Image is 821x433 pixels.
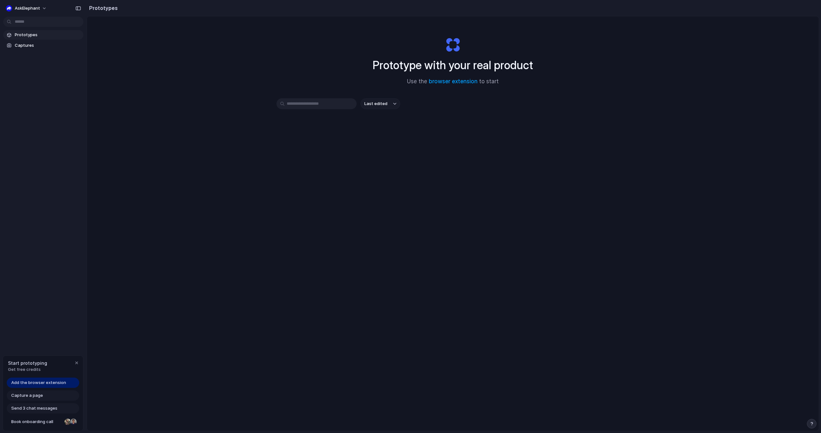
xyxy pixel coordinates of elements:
[3,41,83,50] a: Captures
[429,78,478,85] a: browser extension
[7,417,79,427] a: Book onboarding call
[3,30,83,40] a: Prototypes
[15,42,81,49] span: Captures
[8,360,47,366] span: Start prototyping
[364,101,387,107] span: Last edited
[11,392,43,399] span: Capture a page
[360,98,400,109] button: Last edited
[11,380,66,386] span: Add the browser extension
[64,418,72,426] div: Nicole Kubica
[87,4,118,12] h2: Prototypes
[8,366,47,373] span: Get free credits
[407,78,499,86] span: Use the to start
[11,405,57,412] span: Send 3 chat messages
[70,418,77,426] div: Christian Iacullo
[11,419,62,425] span: Book onboarding call
[15,32,81,38] span: Prototypes
[373,57,533,74] h1: Prototype with your real product
[3,3,50,13] button: AskElephant
[15,5,40,12] span: AskElephant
